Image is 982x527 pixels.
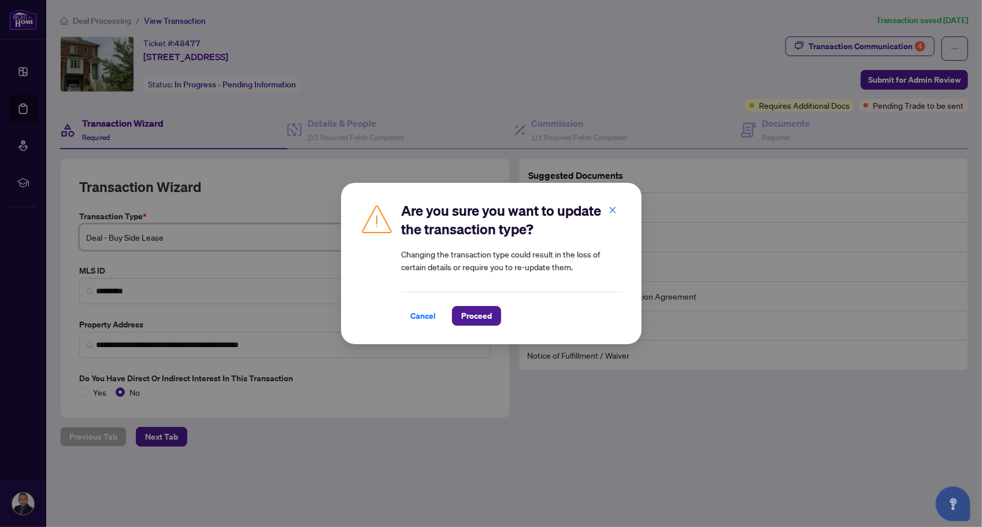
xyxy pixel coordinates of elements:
[410,307,436,325] span: Cancel
[609,206,617,214] span: close
[401,201,623,238] h2: Are you sure you want to update the transaction type?
[401,248,623,273] article: Changing the transaction type could result in the loss of certain details or require you to re-up...
[936,487,970,521] button: Open asap
[461,307,492,325] span: Proceed
[360,201,394,236] img: Caution Img
[452,306,501,326] button: Proceed
[401,306,445,326] button: Cancel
